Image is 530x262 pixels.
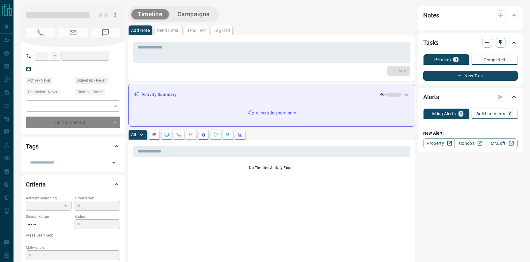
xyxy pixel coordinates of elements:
[131,28,150,33] p: Add Note
[455,57,457,62] p: 0
[423,130,518,137] p: New Alert:
[164,132,169,137] svg: Lead Browsing Activity
[26,245,120,250] p: Motivation:
[26,233,120,238] p: Areas Searched:
[110,159,118,167] button: Open
[201,132,206,137] svg: Listing Alerts
[141,91,176,98] p: Activity Summary
[26,195,72,201] p: Actively Searching:
[213,132,218,137] svg: Requests
[133,89,410,100] div: Activity Summary
[58,28,88,37] span: No Email
[423,90,518,104] div: Alerts
[256,110,296,116] p: generating summary
[423,8,518,23] div: Notes
[484,58,505,62] p: Completed
[423,35,518,50] div: Tasks
[91,28,120,37] span: No Number
[476,112,505,116] p: Building Alerts
[486,138,518,148] a: Mr.Loft
[26,214,72,219] p: Search Range:
[133,165,410,171] p: No Timeline Activity Found
[434,57,451,62] p: Pending
[423,138,455,148] a: Property
[28,89,57,95] span: Contacted - Never
[509,112,512,116] p: 0
[75,195,120,201] p: Timeframe:
[26,28,55,37] span: No Number
[131,133,136,137] p: All
[36,66,38,71] a: --
[77,89,103,95] span: Claimed - Never
[423,10,439,20] h2: Notes
[455,138,486,148] a: Condos
[77,77,106,83] span: Signed up - Never
[26,117,120,128] div: Do Not Contact
[226,132,230,137] svg: Opportunities
[176,132,181,137] svg: Calls
[423,38,439,48] h2: Tasks
[75,214,120,219] p: Budget:
[423,92,439,102] h2: Alerts
[238,132,243,137] svg: Agent Actions
[131,9,169,19] button: Timeline
[26,141,38,151] h2: Tags
[460,112,462,116] p: 0
[26,177,120,192] div: Criteria
[171,9,216,19] button: Campaigns
[423,71,518,81] button: New Task
[26,139,120,154] div: Tags
[429,112,456,116] p: Listing Alerts
[26,179,46,189] h2: Criteria
[26,219,72,229] p: -- - --
[152,132,157,137] svg: Notes
[28,77,50,83] span: Active - Never
[189,132,194,137] svg: Emails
